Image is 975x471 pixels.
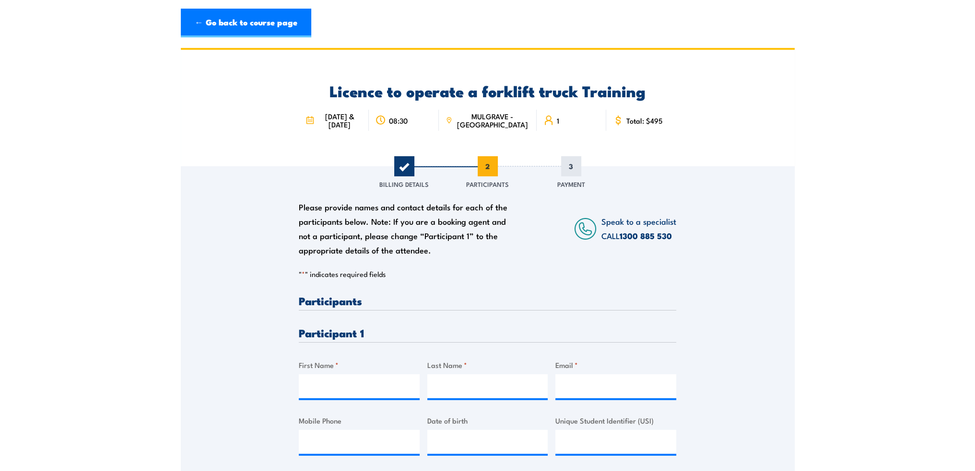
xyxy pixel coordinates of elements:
[561,156,581,176] span: 3
[299,84,676,97] h2: Licence to operate a forklift truck Training
[379,179,429,189] span: Billing Details
[394,156,414,176] span: 1
[299,359,420,370] label: First Name
[601,215,676,241] span: Speak to a specialist CALL
[478,156,498,176] span: 2
[555,415,676,426] label: Unique Student Identifier (USI)
[299,295,676,306] h3: Participants
[389,116,408,125] span: 08:30
[299,200,517,257] div: Please provide names and contact details for each of the participants below. Note: If you are a b...
[181,9,311,37] a: ← Go back to course page
[299,327,676,338] h3: Participant 1
[626,116,663,125] span: Total: $495
[557,179,585,189] span: Payment
[455,112,530,128] span: MULGRAVE - [GEOGRAPHIC_DATA]
[555,359,676,370] label: Email
[299,269,676,279] p: " " indicates required fields
[557,116,559,125] span: 1
[299,415,420,426] label: Mobile Phone
[620,230,672,242] a: 1300 885 530
[427,415,548,426] label: Date of birth
[427,359,548,370] label: Last Name
[466,179,509,189] span: Participants
[317,112,362,128] span: [DATE] & [DATE]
